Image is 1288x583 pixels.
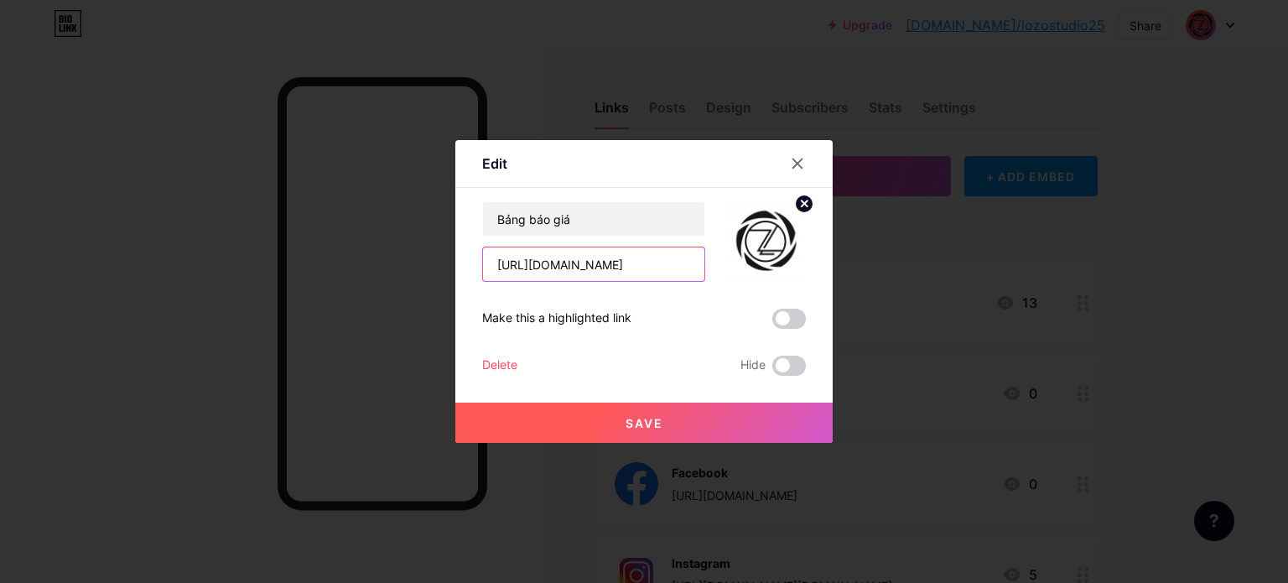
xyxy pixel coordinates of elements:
[725,201,806,282] img: link_thumbnail
[455,403,833,443] button: Save
[483,202,704,236] input: Title
[482,154,507,174] div: Edit
[483,247,704,281] input: URL
[740,356,766,376] span: Hide
[482,356,517,376] div: Delete
[626,416,663,430] span: Save
[482,309,631,329] div: Make this a highlighted link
